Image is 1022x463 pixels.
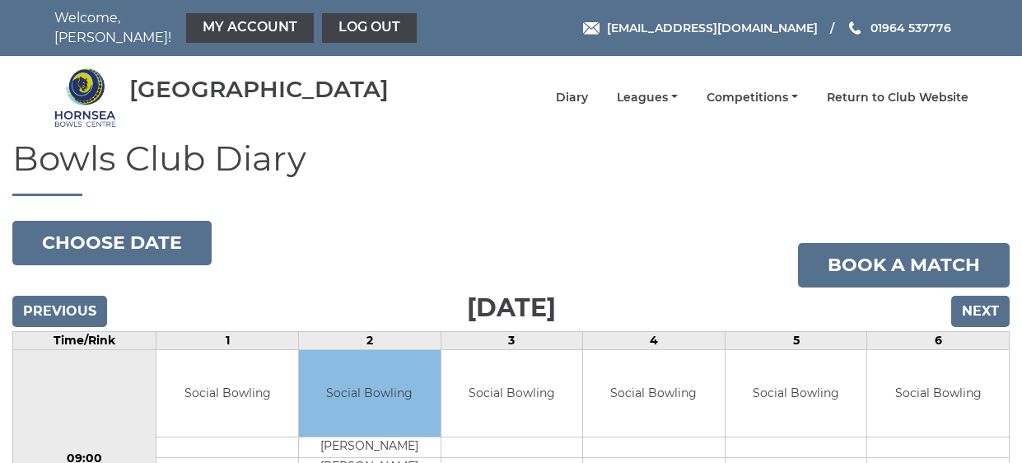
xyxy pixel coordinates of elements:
[12,221,212,265] button: Choose date
[847,19,951,37] a: Phone us 01964 537776
[870,21,951,35] span: 01964 537776
[867,332,1010,350] td: 6
[707,90,798,105] a: Competitions
[54,8,421,48] nav: Welcome, [PERSON_NAME]!
[849,21,861,35] img: Phone us
[583,22,600,35] img: Email
[441,332,583,350] td: 3
[54,67,116,129] img: Hornsea Bowls Centre
[12,296,107,327] input: Previous
[186,13,314,43] a: My Account
[607,21,818,35] span: [EMAIL_ADDRESS][DOMAIN_NAME]
[556,90,588,105] a: Diary
[726,350,867,437] td: Social Bowling
[951,296,1010,327] input: Next
[441,350,583,437] td: Social Bowling
[13,332,156,350] td: Time/Rink
[299,437,441,457] td: [PERSON_NAME]
[299,350,441,437] td: Social Bowling
[617,90,678,105] a: Leagues
[827,90,968,105] a: Return to Club Website
[725,332,867,350] td: 5
[583,332,726,350] td: 4
[583,19,818,37] a: Email [EMAIL_ADDRESS][DOMAIN_NAME]
[156,350,298,437] td: Social Bowling
[12,139,1010,196] h1: Bowls Club Diary
[322,13,417,43] a: Log out
[129,77,389,102] div: [GEOGRAPHIC_DATA]
[298,332,441,350] td: 2
[156,332,299,350] td: 1
[583,350,725,437] td: Social Bowling
[798,243,1010,288] a: Book a match
[867,350,1009,437] td: Social Bowling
